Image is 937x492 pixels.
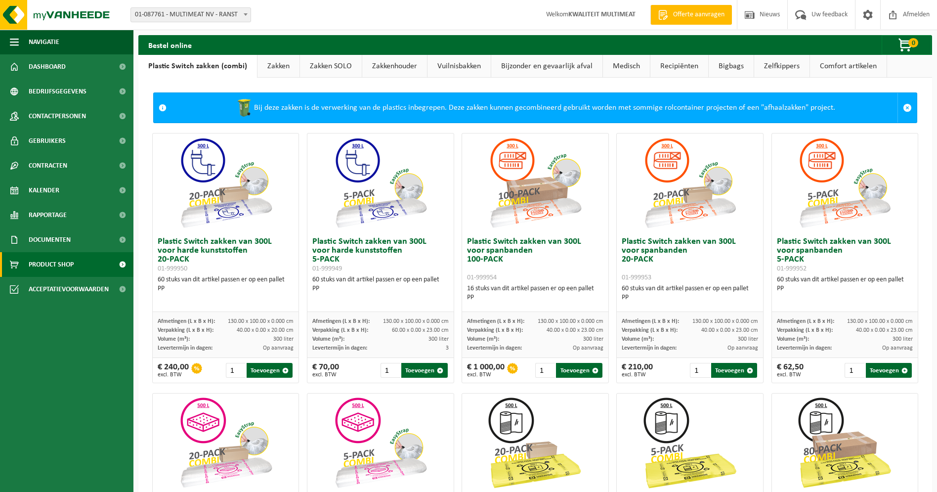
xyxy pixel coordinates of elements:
span: Acceptatievoorwaarden [29,277,109,302]
span: Afmetingen (L x B x H): [777,318,834,324]
button: Toevoegen [556,363,602,378]
span: Volume (m³): [312,336,344,342]
div: PP [312,284,449,293]
span: Verpakking (L x B x H): [467,327,523,333]
div: PP [622,293,758,302]
div: € 70,00 [312,363,339,378]
span: Gebruikers [29,129,66,153]
a: Zakkenhouder [362,55,427,78]
input: 1 [690,363,710,378]
span: 01-087761 - MULTIMEAT NV - RANST [131,8,251,22]
span: 40.00 x 0.00 x 20.00 cm [237,327,294,333]
span: excl. BTW [312,372,339,378]
span: Op aanvraag [727,345,758,351]
span: 300 liter [273,336,294,342]
span: 3 [446,345,449,351]
span: Bedrijfsgegevens [29,79,86,104]
span: Volume (m³): [158,336,190,342]
div: 60 stuks van dit artikel passen er op een pallet [158,275,294,293]
span: 01-999952 [777,265,807,272]
span: Product Shop [29,252,74,277]
span: Offerte aanvragen [671,10,727,20]
span: 40.00 x 0.00 x 23.00 cm [701,327,758,333]
span: 300 liter [893,336,913,342]
span: Verpakking (L x B x H): [158,327,213,333]
a: Recipiënten [650,55,708,78]
span: Verpakking (L x B x H): [777,327,833,333]
h2: Bestel online [138,35,202,54]
span: Afmetingen (L x B x H): [622,318,679,324]
span: excl. BTW [467,372,505,378]
span: 300 liter [583,336,603,342]
a: Bigbags [709,55,754,78]
span: Dashboard [29,54,66,79]
div: Bij deze zakken is de verwerking van de plastics inbegrepen. Deze zakken kunnen gecombineerd gebr... [171,93,897,123]
span: excl. BTW [777,372,804,378]
img: 01-999954 [486,134,585,232]
img: WB-0240-HPE-GN-50.png [234,98,254,118]
span: Levertermijn in dagen: [467,345,522,351]
span: Volume (m³): [622,336,654,342]
div: 60 stuks van dit artikel passen er op een pallet [622,284,758,302]
a: Vuilnisbakken [427,55,491,78]
button: Toevoegen [247,363,293,378]
span: Op aanvraag [573,345,603,351]
span: Levertermijn in dagen: [777,345,832,351]
span: 60.00 x 0.00 x 23.00 cm [392,327,449,333]
a: Comfort artikelen [810,55,887,78]
a: Zakken SOLO [300,55,362,78]
span: Kalender [29,178,59,203]
a: Bijzonder en gevaarlijk afval [491,55,602,78]
span: 130.00 x 100.00 x 0.000 cm [383,318,449,324]
span: Verpakking (L x B x H): [312,327,368,333]
input: 1 [226,363,246,378]
span: Afmetingen (L x B x H): [312,318,370,324]
div: 16 stuks van dit artikel passen er op een pallet [467,284,603,302]
span: Volume (m³): [467,336,499,342]
div: PP [777,284,913,293]
a: Zakken [257,55,299,78]
span: Afmetingen (L x B x H): [158,318,215,324]
span: Levertermijn in dagen: [312,345,367,351]
span: 01-999953 [622,274,651,281]
img: 01-999952 [795,134,894,232]
span: 01-087761 - MULTIMEAT NV - RANST [130,7,251,22]
a: Sluit melding [897,93,917,123]
span: 01-999949 [312,265,342,272]
button: Toevoegen [401,363,447,378]
span: Volume (m³): [777,336,809,342]
span: 0 [908,38,918,47]
span: 300 liter [428,336,449,342]
div: PP [158,284,294,293]
div: PP [467,293,603,302]
button: Toevoegen [866,363,912,378]
a: Zelfkippers [754,55,809,78]
span: Levertermijn in dagen: [158,345,213,351]
span: 01-999954 [467,274,497,281]
span: 40.00 x 0.00 x 23.00 cm [547,327,603,333]
span: Levertermijn in dagen: [622,345,677,351]
span: Contracten [29,153,67,178]
h3: Plastic Switch zakken van 300L voor harde kunststoffen 20-PACK [158,237,294,273]
span: 130.00 x 100.00 x 0.000 cm [847,318,913,324]
span: excl. BTW [622,372,653,378]
input: 1 [845,363,864,378]
span: Afmetingen (L x B x H): [467,318,524,324]
button: Toevoegen [711,363,757,378]
div: 60 stuks van dit artikel passen er op een pallet [312,275,449,293]
h3: Plastic Switch zakken van 300L voor spanbanden 100-PACK [467,237,603,282]
div: € 210,00 [622,363,653,378]
span: Contactpersonen [29,104,86,129]
span: Verpakking (L x B x H): [622,327,678,333]
h3: Plastic Switch zakken van 300L voor spanbanden 5-PACK [777,237,913,273]
span: Documenten [29,227,71,252]
a: Medisch [603,55,650,78]
button: 0 [882,35,931,55]
span: 130.00 x 100.00 x 0.000 cm [228,318,294,324]
input: 1 [535,363,555,378]
div: € 1 000,00 [467,363,505,378]
span: Op aanvraag [263,345,294,351]
span: Rapportage [29,203,67,227]
div: € 62,50 [777,363,804,378]
span: Navigatie [29,30,59,54]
